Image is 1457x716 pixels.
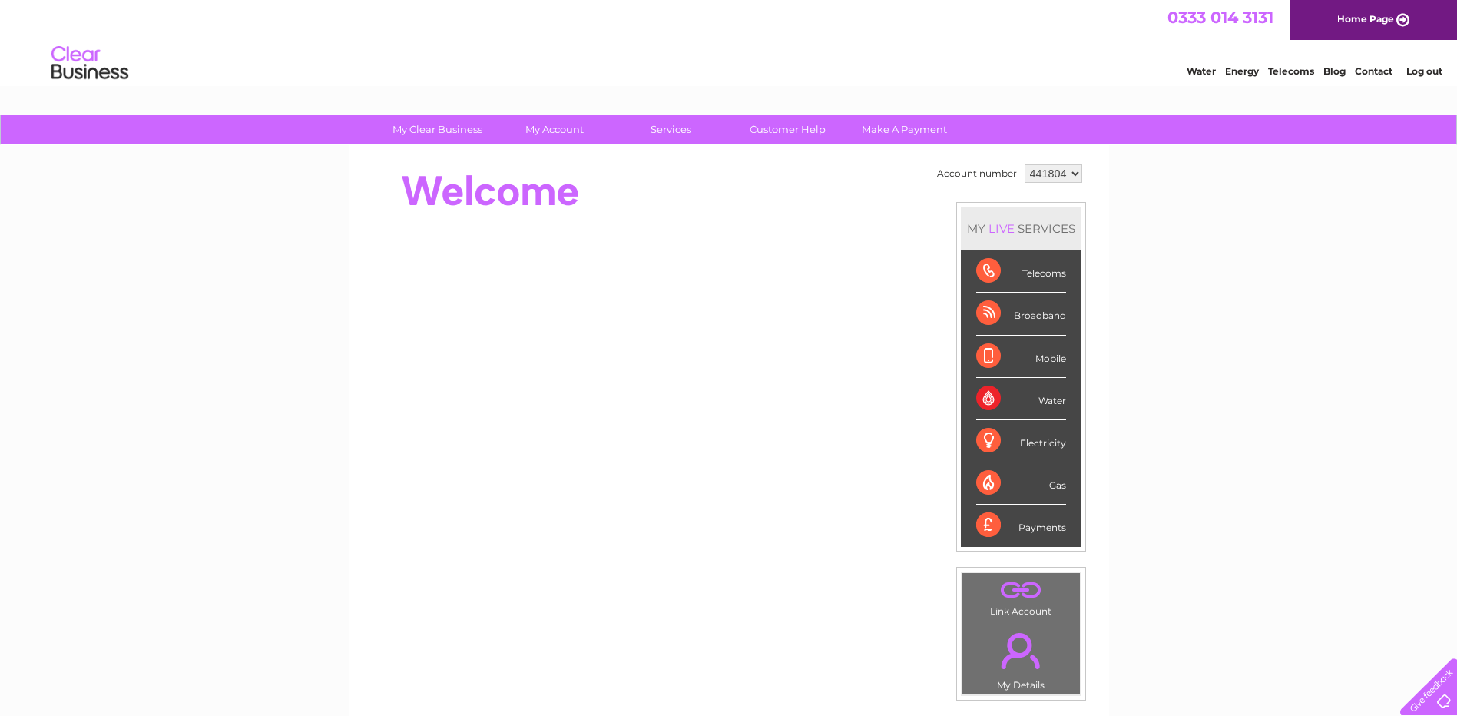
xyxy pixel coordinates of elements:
a: . [966,624,1076,678]
a: Telecoms [1268,65,1314,77]
a: Water [1187,65,1216,77]
div: Electricity [976,420,1066,462]
td: Link Account [962,572,1081,621]
a: 0333 014 3131 [1167,8,1273,27]
div: Gas [976,462,1066,505]
a: Blog [1323,65,1346,77]
div: Telecoms [976,250,1066,293]
td: Account number [933,161,1021,187]
div: Broadband [976,293,1066,335]
div: Mobile [976,336,1066,378]
a: . [966,577,1076,604]
a: My Clear Business [374,115,501,144]
div: LIVE [985,221,1018,236]
a: Log out [1406,65,1442,77]
div: Clear Business is a trading name of Verastar Limited (registered in [GEOGRAPHIC_DATA] No. 3667643... [366,8,1092,75]
div: MY SERVICES [961,207,1081,250]
div: Water [976,378,1066,420]
a: Make A Payment [841,115,968,144]
a: Contact [1355,65,1392,77]
a: Energy [1225,65,1259,77]
a: Customer Help [724,115,851,144]
td: My Details [962,620,1081,695]
a: Services [608,115,734,144]
img: logo.png [51,40,129,87]
div: Payments [976,505,1066,546]
a: My Account [491,115,618,144]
